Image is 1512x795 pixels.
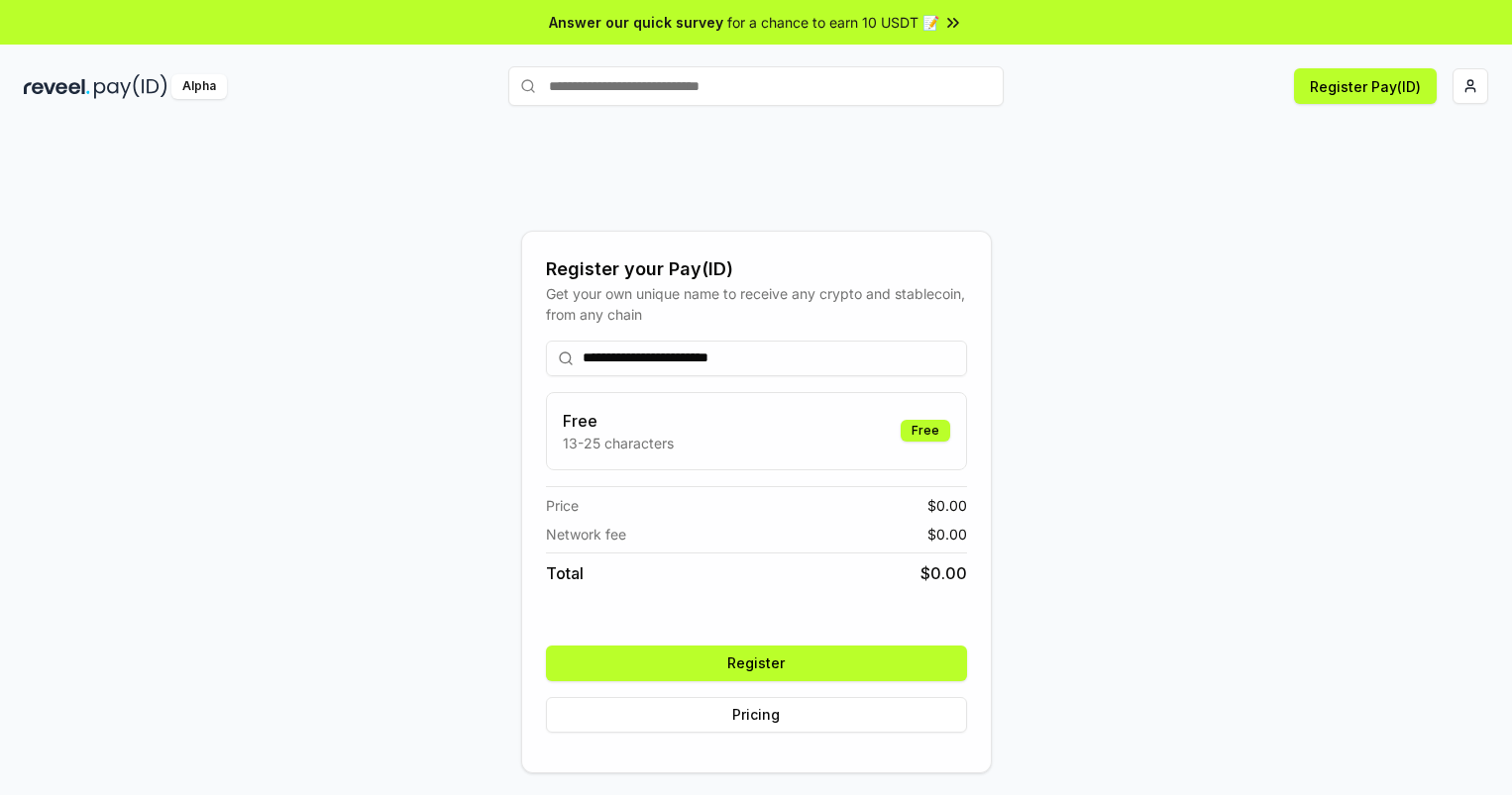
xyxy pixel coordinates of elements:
[901,420,950,442] div: Free
[727,12,939,33] span: for a chance to earn 10 USDT 📝
[94,74,167,99] img: pay_id
[546,524,626,545] span: Network fee
[549,12,723,33] span: Answer our quick survey
[546,561,584,585] span: Total
[920,561,967,585] span: $ 0.00
[171,74,227,99] div: Alpha
[546,697,967,733] button: Pricing
[546,646,967,681] button: Register
[1294,68,1437,104] button: Register Pay(ID)
[563,409,674,433] h3: Free
[927,524,967,545] span: $ 0.00
[546,495,579,516] span: Price
[24,74,90,99] img: reveel_dark
[546,283,967,325] div: Get your own unique name to receive any crypto and stablecoin, from any chain
[927,495,967,516] span: $ 0.00
[546,255,967,283] div: Register your Pay(ID)
[563,433,674,453] p: 13-25 characters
